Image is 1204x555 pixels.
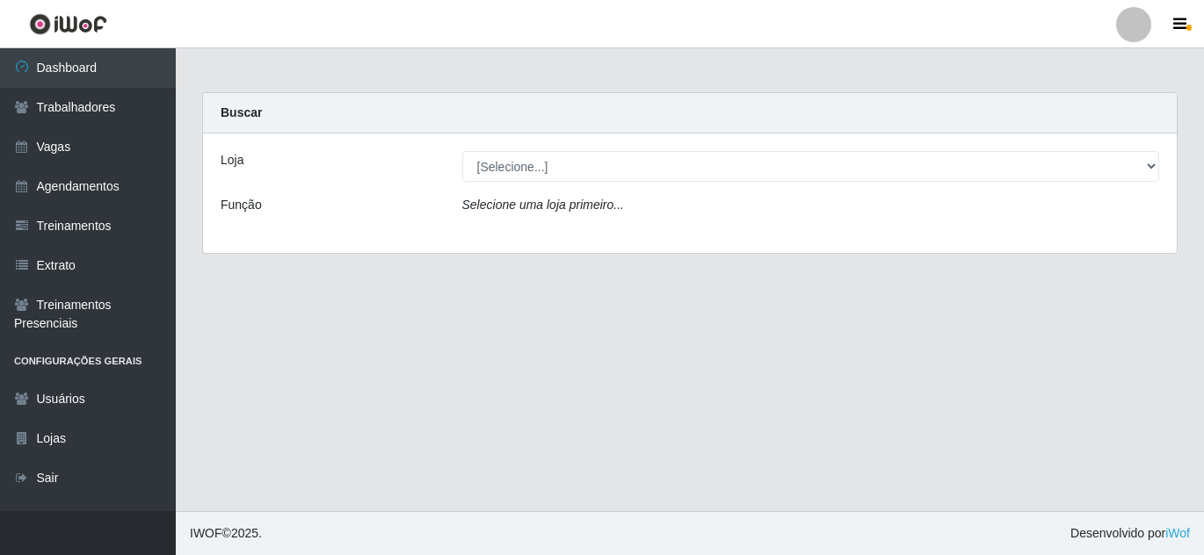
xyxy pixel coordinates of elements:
span: Desenvolvido por [1070,524,1190,543]
img: CoreUI Logo [29,13,107,35]
span: IWOF [190,526,222,540]
i: Selecione uma loja primeiro... [462,198,624,212]
label: Loja [221,151,243,169]
label: Função [221,196,262,214]
span: © 2025 . [190,524,262,543]
strong: Buscar [221,105,262,119]
a: iWof [1165,526,1190,540]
